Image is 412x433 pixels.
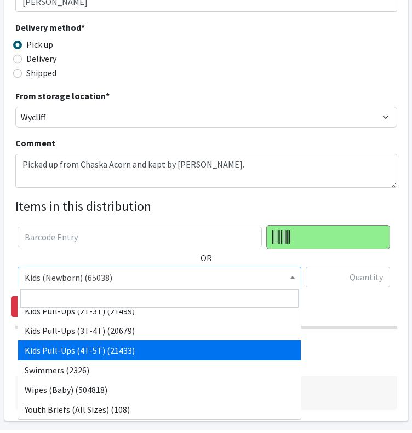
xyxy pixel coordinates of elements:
[18,267,301,287] span: Kids (Newborn) (65038)
[15,136,55,149] label: Comment
[18,400,301,419] li: Youth Briefs (All Sizes) (108)
[106,90,110,101] abbr: required
[15,21,111,38] legend: Delivery method
[18,360,301,380] li: Swimmers (2326)
[201,251,212,264] label: OR
[18,340,301,360] li: Kids Pull-Ups (4T-5T) (21433)
[18,227,262,247] input: Barcode Entry
[26,38,53,51] label: Pick up
[81,22,85,33] abbr: required
[18,301,301,321] li: Kids Pull-Ups (2T-3T) (21499)
[15,89,110,102] label: From storage location
[26,52,56,65] label: Delivery
[25,270,294,285] span: Kids (Newborn) (65038)
[26,66,56,79] label: Shipped
[15,197,397,216] legend: Items in this distribution
[18,321,301,340] li: Kids Pull-Ups (3T-4T) (20679)
[306,267,390,287] input: Quantity
[11,296,66,317] a: Remove
[18,380,301,400] li: Wipes (Baby) (504818)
